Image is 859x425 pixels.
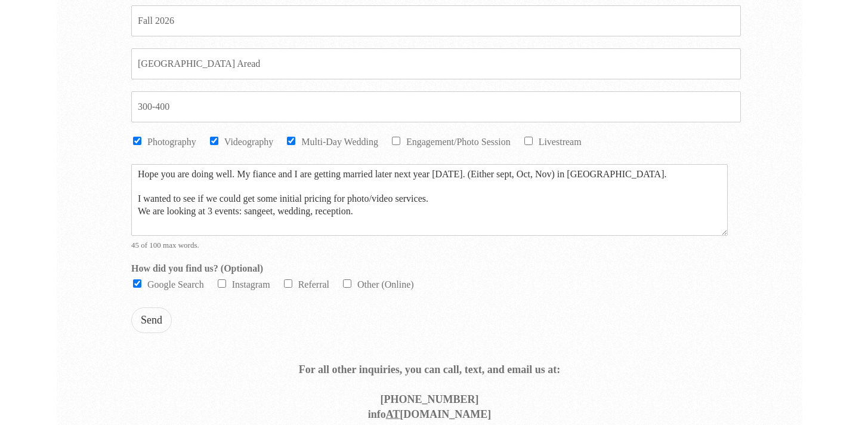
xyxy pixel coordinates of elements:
[224,137,274,147] label: Videography
[131,307,172,333] button: Send
[298,279,329,290] label: Referral
[147,279,204,290] label: Google Search
[131,241,728,251] div: 45 of 100 max words.
[301,137,378,147] label: Multi-Day Wedding
[299,364,560,405] strong: For all other inquiries, you can call, text, and email us at: [PHONE_NUMBER]
[368,408,492,420] strong: info [DOMAIN_NAME]
[147,137,196,147] label: Photography
[232,279,270,290] label: Instagram
[131,263,728,275] label: How did you find us? (Optional)
[539,137,582,147] label: Livestream
[406,137,511,147] label: Engagement/Photo Session
[131,48,741,79] input: Wedding Locations
[386,408,400,420] span: AT
[131,5,741,36] input: Wedding Dates
[357,279,414,290] label: Other (Online)
[131,91,741,122] input: Guests #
